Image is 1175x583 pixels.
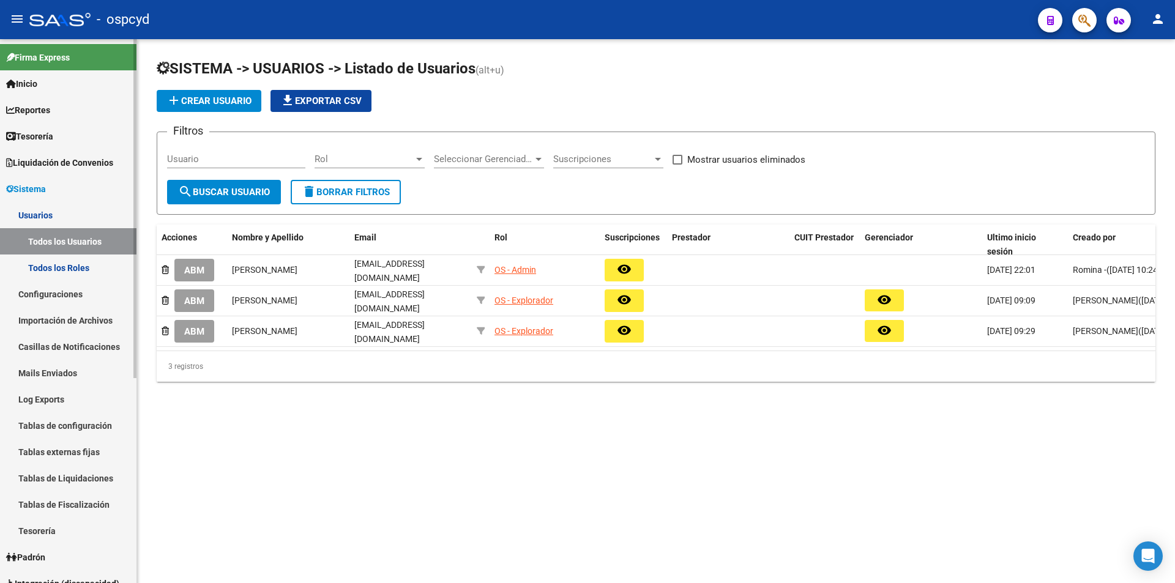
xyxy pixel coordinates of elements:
span: Romina - [1073,265,1106,275]
span: - ospcyd [97,6,149,33]
span: Sistema [6,182,46,196]
span: Reportes [6,103,50,117]
span: Liquidación de Convenios [6,156,113,169]
span: [PERSON_NAME] [232,326,297,336]
mat-icon: delete [302,184,316,199]
span: [EMAIL_ADDRESS][DOMAIN_NAME] [354,320,425,344]
mat-icon: remove_red_eye [617,262,632,277]
datatable-header-cell: Gerenciador [860,225,982,265]
mat-icon: remove_red_eye [617,323,632,338]
div: OS - Explorador [494,294,553,308]
datatable-header-cell: CUIT Prestador [789,225,860,265]
button: Buscar Usuario [167,180,281,204]
span: Mostrar usuarios eliminados [687,152,805,167]
datatable-header-cell: Prestador [667,225,789,265]
span: Suscripciones [553,154,652,165]
span: [DATE] 09:29 [987,326,1035,336]
h3: Filtros [167,122,209,139]
datatable-header-cell: Ultimo inicio sesión [982,225,1068,265]
datatable-header-cell: Nombre y Apellido [227,225,349,265]
span: Rol [315,154,414,165]
div: OS - Admin [494,263,536,277]
span: [PERSON_NAME] [1073,295,1138,305]
span: [PERSON_NAME] [232,295,297,305]
span: ([DATE] 10:24) [1106,265,1161,275]
button: ABM [174,259,214,281]
datatable-header-cell: Email [349,225,472,265]
mat-icon: remove_red_eye [877,292,892,307]
span: Seleccionar Gerenciador [434,154,533,165]
mat-icon: remove_red_eye [877,323,892,338]
div: Open Intercom Messenger [1133,541,1163,571]
mat-icon: search [178,184,193,199]
span: (alt+u) [476,64,504,76]
button: ABM [174,320,214,343]
span: Creado por [1073,232,1116,242]
span: Prestador [672,232,711,242]
span: [DATE] 09:09 [987,295,1035,305]
span: SISTEMA -> USUARIOS -> Listado de Usuarios [157,60,476,77]
div: 3 registros [157,351,1155,382]
span: [EMAIL_ADDRESS][DOMAIN_NAME] [354,259,425,283]
span: Tesorería [6,130,53,143]
div: OS - Explorador [494,324,553,338]
span: Inicio [6,77,37,91]
span: Crear Usuario [166,95,252,106]
span: [EMAIL_ADDRESS][DOMAIN_NAME] [354,289,425,313]
button: ABM [174,289,214,312]
span: Rol [494,232,507,242]
mat-icon: file_download [280,93,295,108]
span: Borrar Filtros [302,187,390,198]
span: Email [354,232,376,242]
button: Exportar CSV [270,90,371,112]
span: ABM [184,295,204,306]
span: Acciones [162,232,197,242]
span: Firma Express [6,51,70,64]
span: [PERSON_NAME] [232,265,297,275]
datatable-header-cell: Acciones [157,225,227,265]
span: CUIT Prestador [794,232,854,242]
span: Buscar Usuario [178,187,270,198]
datatable-header-cell: Suscripciones [600,225,667,265]
span: [PERSON_NAME] [1073,326,1138,336]
span: [DATE] 22:01 [987,265,1035,275]
mat-icon: person [1151,12,1165,26]
button: Crear Usuario [157,90,261,112]
span: Ultimo inicio sesión [987,232,1036,256]
span: Gerenciador [865,232,913,242]
span: Nombre y Apellido [232,232,304,242]
button: Borrar Filtros [291,180,401,204]
mat-icon: menu [10,12,24,26]
span: Padrón [6,551,45,564]
span: Exportar CSV [280,95,362,106]
span: ABM [184,326,204,337]
mat-icon: remove_red_eye [617,292,632,307]
span: Suscripciones [605,232,660,242]
datatable-header-cell: Rol [490,225,600,265]
span: ABM [184,265,204,276]
mat-icon: add [166,93,181,108]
